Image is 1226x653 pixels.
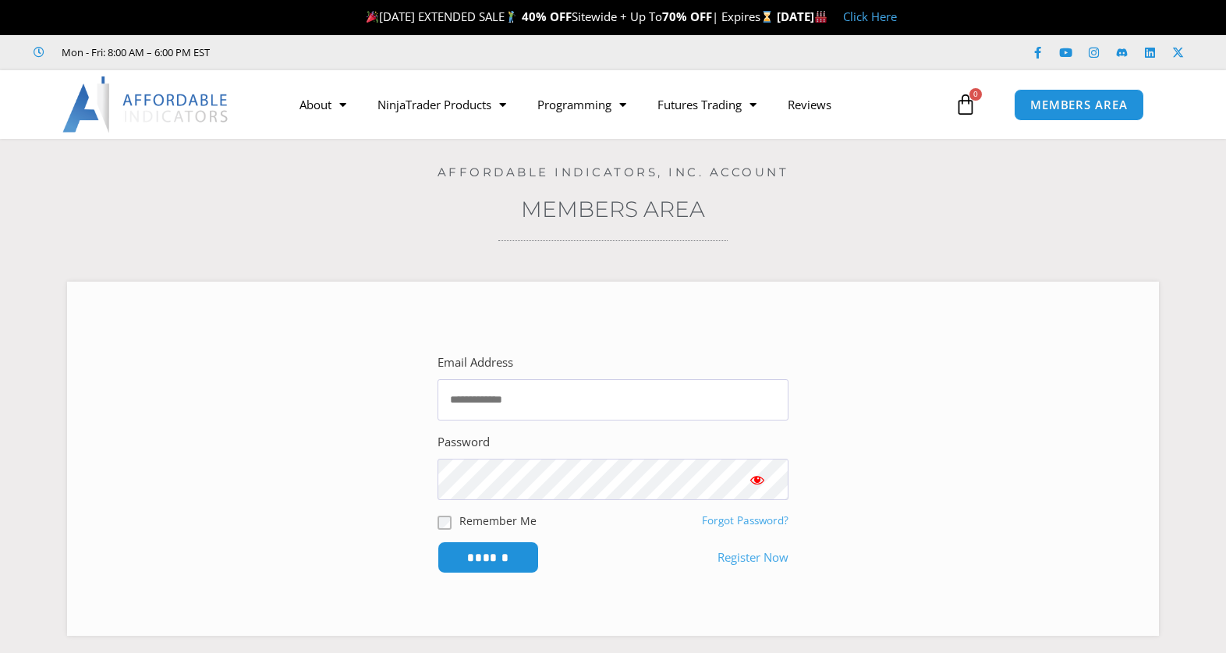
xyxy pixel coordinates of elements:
[522,9,572,24] strong: 40% OFF
[726,459,788,500] button: Show password
[438,165,789,179] a: Affordable Indicators, Inc. Account
[969,88,982,101] span: 0
[718,547,788,569] a: Register Now
[843,9,897,24] a: Click Here
[662,9,712,24] strong: 70% OFF
[522,87,642,122] a: Programming
[931,82,1000,127] a: 0
[702,513,788,527] a: Forgot Password?
[58,43,210,62] span: Mon - Fri: 8:00 AM – 6:00 PM EST
[761,11,773,23] img: ⌛
[815,11,827,23] img: 🏭
[367,11,378,23] img: 🎉
[438,431,490,453] label: Password
[62,76,230,133] img: LogoAI | Affordable Indicators – NinjaTrader
[777,9,827,24] strong: [DATE]
[363,9,776,24] span: [DATE] EXTENDED SALE Sitewide + Up To | Expires
[438,352,513,374] label: Email Address
[284,87,362,122] a: About
[772,87,847,122] a: Reviews
[642,87,772,122] a: Futures Trading
[521,196,705,222] a: Members Area
[459,513,537,529] label: Remember Me
[232,44,466,60] iframe: Customer reviews powered by Trustpilot
[1030,99,1128,111] span: MEMBERS AREA
[1014,89,1144,121] a: MEMBERS AREA
[362,87,522,122] a: NinjaTrader Products
[284,87,951,122] nav: Menu
[505,11,517,23] img: 🏌️‍♂️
